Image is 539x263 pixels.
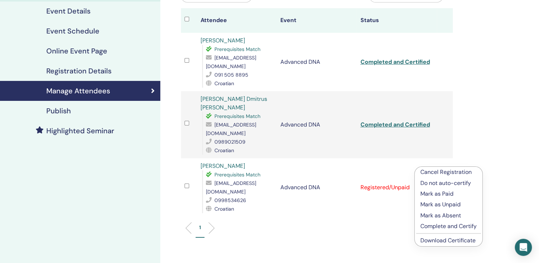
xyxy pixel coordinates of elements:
a: [PERSON_NAME] [201,37,245,44]
p: Mark as Unpaid [420,200,477,209]
span: 0998534626 [214,197,246,203]
span: Croatian [214,206,234,212]
th: Status [357,8,436,33]
a: [PERSON_NAME] [201,162,245,170]
span: Prerequisites Match [214,171,260,178]
p: Do not auto-certify [420,179,477,187]
td: Advanced DNA [277,33,357,91]
div: Open Intercom Messenger [515,239,532,256]
h4: Publish [46,107,71,115]
span: [EMAIL_ADDRESS][DOMAIN_NAME] [206,122,256,136]
a: Download Certificate [420,237,476,244]
span: [EMAIL_ADDRESS][DOMAIN_NAME] [206,180,256,195]
span: Prerequisites Match [214,46,260,52]
h4: Registration Details [46,67,112,75]
a: [PERSON_NAME] Dmitrus [PERSON_NAME] [201,95,267,111]
p: 1 [199,224,201,231]
p: Cancel Registration [420,168,477,176]
a: Completed and Certified [360,121,430,128]
span: Croatian [214,80,234,87]
h4: Event Details [46,7,90,15]
h4: Online Event Page [46,47,107,55]
td: Advanced DNA [277,158,357,217]
span: [EMAIL_ADDRESS][DOMAIN_NAME] [206,55,256,69]
h4: Manage Attendees [46,87,110,95]
th: Attendee [197,8,277,33]
p: Mark as Paid [420,190,477,198]
h4: Event Schedule [46,27,99,35]
h4: Highlighted Seminar [46,127,114,135]
span: Croatian [214,147,234,154]
span: 0989021509 [214,139,245,145]
th: Event [277,8,357,33]
span: 091 505 8895 [214,72,248,78]
p: Mark as Absent [420,211,477,220]
td: Advanced DNA [277,91,357,158]
span: Prerequisites Match [214,113,260,119]
a: Completed and Certified [360,58,430,66]
p: Complete and Certify [420,222,477,231]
